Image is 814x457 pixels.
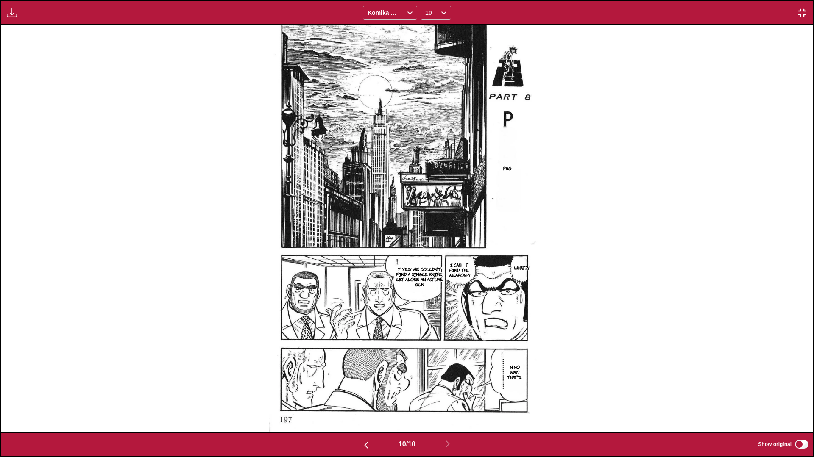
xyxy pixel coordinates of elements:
p: What?! [513,263,531,272]
p: PSG [502,164,513,172]
span: Show original [758,441,792,447]
p: Y-Yes! We couldn't find a single knife, let alone an actual gun. [394,265,445,288]
span: 10 / 10 [399,440,415,448]
p: N-No way! That's... [504,363,526,381]
p: I can」t find the weapon?! [444,260,474,279]
img: Manga Panel [269,25,545,432]
img: Previous page [361,440,371,450]
input: Show original [795,440,808,449]
img: Download translated images [7,8,17,18]
img: Next page [443,439,453,449]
